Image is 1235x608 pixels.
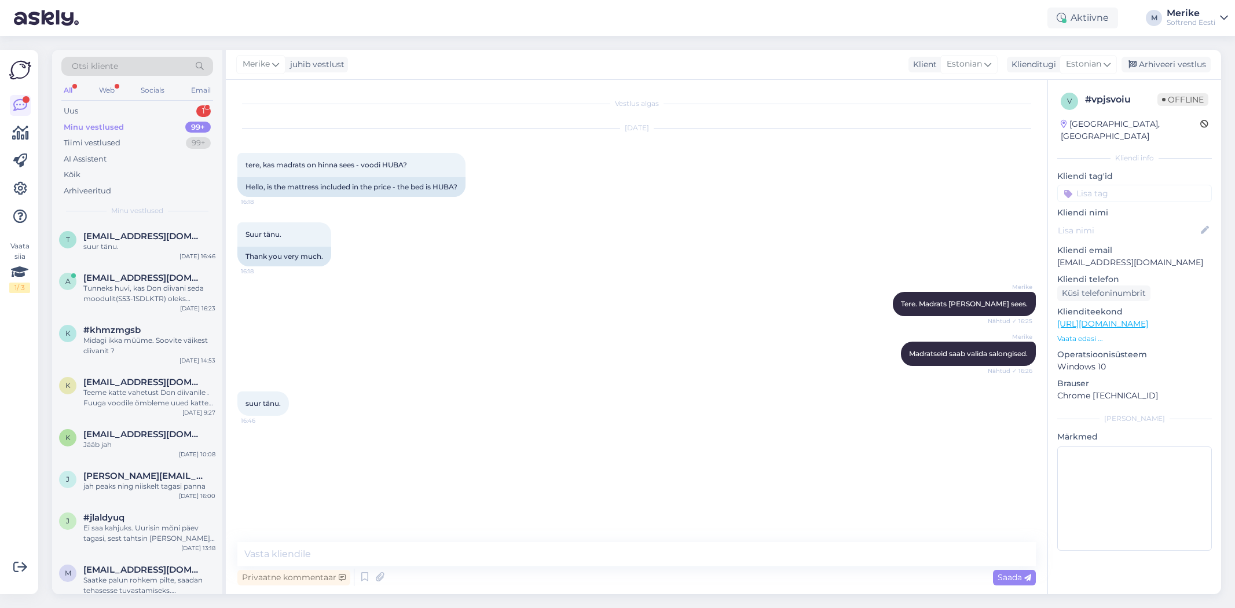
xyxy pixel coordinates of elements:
span: Nähtud ✓ 16:26 [988,367,1032,375]
div: Merike [1167,9,1215,18]
span: v [1067,97,1072,105]
span: #khmzmgsb [83,325,141,335]
p: Kliendi telefon [1057,273,1212,285]
div: Aktiivne [1047,8,1118,28]
input: Lisa tag [1057,185,1212,202]
span: m [65,569,71,577]
span: Madratseid saab valida salongised. [909,349,1028,358]
div: Web [97,83,117,98]
p: Kliendi email [1057,244,1212,257]
span: Minu vestlused [111,206,163,216]
span: a [65,277,71,285]
span: Otsi kliente [72,60,118,72]
div: Klienditugi [1007,58,1056,71]
div: jah peaks ning niiskelt tagasi panna [83,481,215,492]
div: AI Assistent [64,153,107,165]
span: Offline [1157,93,1208,106]
a: MerikeSoftrend Eesti [1167,9,1228,27]
p: Vaata edasi ... [1057,334,1212,344]
span: 16:46 [241,416,284,425]
img: Askly Logo [9,59,31,81]
p: Märkmed [1057,431,1212,443]
div: [DATE] 16:23 [180,304,215,313]
p: Operatsioonisüsteem [1057,349,1212,361]
div: # vpjsvoiu [1085,93,1157,107]
div: 99+ [186,137,211,149]
div: Softrend Eesti [1167,18,1215,27]
div: Teeme katte vahetust Don diivanile . Fuuga voodile õmbleme uued katted. Peaksite salongi tulema j... [83,387,215,408]
span: 16:18 [241,267,284,276]
div: [DATE] 16:46 [179,252,215,261]
div: Vestlus algas [237,98,1036,109]
div: [GEOGRAPHIC_DATA], [GEOGRAPHIC_DATA] [1061,118,1200,142]
div: [DATE] 13:18 [181,544,215,552]
div: Tiimi vestlused [64,137,120,149]
a: [URL][DOMAIN_NAME] [1057,318,1148,329]
p: Windows 10 [1057,361,1212,373]
div: M [1146,10,1162,26]
div: Küsi telefoninumbrit [1057,285,1150,301]
div: Arhiveeritud [64,185,111,197]
span: mariaeiner@gmail.com [83,565,204,575]
div: suur tänu. [83,241,215,252]
span: jana.liivandi@gmail.com [83,471,204,481]
div: Privaatne kommentaar [237,570,350,585]
div: [DATE] 10:08 [179,450,215,459]
span: kadribusch@gmail.com [83,377,204,387]
div: Email [189,83,213,98]
span: #jlaldyuq [83,512,124,523]
div: juhib vestlust [285,58,345,71]
div: Ei saa kahjuks. Uurisin mõni päev tagasi, sest tahtsin [PERSON_NAME] [PERSON_NAME] [83,523,215,544]
p: Chrome [TECHNICAL_ID] [1057,390,1212,402]
div: Hello, is the mattress included in the price - the bed is HUBA? [237,177,466,197]
span: krissu392@hotmail.com [83,429,204,439]
span: Merike [989,332,1032,341]
span: suur tänu. [245,399,281,408]
div: [DATE] [237,123,1036,133]
div: [PERSON_NAME] [1057,413,1212,424]
div: Jääb jah [83,439,215,450]
p: Brauser [1057,378,1212,390]
div: Kõik [64,169,80,181]
span: k [65,329,71,338]
p: Klienditeekond [1057,306,1212,318]
div: Arhiveeri vestlus [1122,57,1211,72]
p: Kliendi nimi [1057,207,1212,219]
span: tere, kas madrats on hinna sees - voodi HUBA? [245,160,407,169]
span: j [66,475,69,484]
span: k [65,381,71,390]
div: Vaata siia [9,241,30,293]
span: Saada [998,572,1031,583]
div: Saatke palun rohkem pilte, saadan tehasesse tuvastamiseks. [EMAIL_ADDRESS][DOMAIN_NAME] [83,575,215,596]
span: t [66,235,70,244]
p: Kliendi tag'id [1057,170,1212,182]
span: k [65,433,71,442]
div: 1 [196,105,211,117]
span: 16:18 [241,197,284,206]
div: [DATE] 16:00 [179,492,215,500]
div: Uus [64,105,78,117]
div: [DATE] 9:27 [182,408,215,417]
div: 99+ [185,122,211,133]
span: Estonian [1066,58,1101,71]
div: Kliendi info [1057,153,1212,163]
div: 1 / 3 [9,283,30,293]
span: tiina.uuetoa@gmail.com [83,231,204,241]
span: airaalunurm@gmail.com [83,273,204,283]
span: Estonian [947,58,982,71]
div: All [61,83,75,98]
span: Suur tänu. [245,230,281,239]
div: Minu vestlused [64,122,124,133]
span: Nähtud ✓ 16:25 [988,317,1032,325]
div: Thank you very much. [237,247,331,266]
span: Tere. Madrats [PERSON_NAME] sees. [901,299,1028,308]
div: Tunneks huvi, kas Don diivani seda moodulit(S53-1SDLKTR) oleks võimalik tellida ka natuke, st 40-... [83,283,215,304]
span: j [66,517,69,525]
div: Socials [138,83,167,98]
div: Klient [908,58,937,71]
span: Merike [989,283,1032,291]
div: Midagi ikka müüme. Soovite väikest diivanit ? [83,335,215,356]
span: Merike [243,58,270,71]
div: [DATE] 14:53 [179,356,215,365]
input: Lisa nimi [1058,224,1199,237]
